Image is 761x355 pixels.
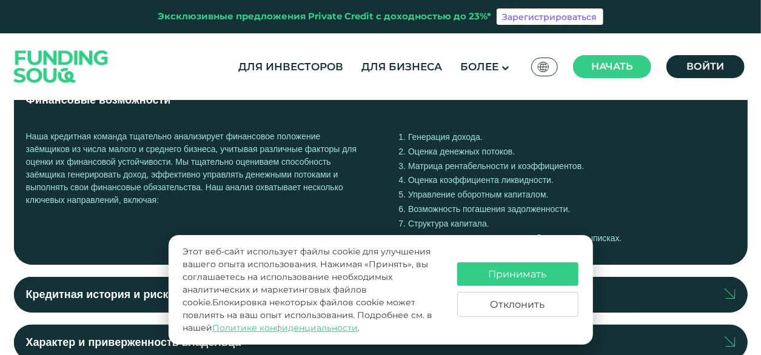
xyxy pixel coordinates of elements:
button: Отклонить [457,292,578,317]
font: Для бизнеса [361,61,442,73]
font: Структура капитала. [408,219,489,228]
button: Принимать [457,262,578,286]
font: Наша кредитная команда тщательно анализирует финансовое положение заёмщиков из числа малого и сре... [26,131,357,205]
font: Подробнее см. в нашей [183,310,432,333]
font: Возможность погашения задолженности. [408,204,571,214]
font: Оценка денежных потоков. [408,147,515,156]
font: . [358,322,360,333]
font: Зарегистрироваться [503,12,597,22]
a: Для инвесторов [235,57,346,77]
font: Генерация дохода. [408,132,483,142]
font: Отклонить [491,299,545,310]
font: Оценка коэффициента ликвидности. [408,175,554,185]
img: Логотип [2,36,121,98]
font: Войти [686,61,724,72]
img: стрелка вправо [725,336,735,347]
font: Начать [591,61,632,72]
a: Для бизнеса [358,57,445,77]
font: Управление оборотным капиталом. [408,190,549,199]
img: Флаг ЮАР [538,62,549,72]
font: Эксклюзивные предложения Private Credit с доходностью до 23%* [158,10,492,22]
font: Блокировка некоторых файлов cookie может повлиять на ваш опыт использования. [183,297,415,320]
font: Этот веб-сайт использует файлы cookie для улучшения вашего опыта использования. Нажимая «Принять»... [183,246,431,308]
font: Отражение наличных средств в банковских выписках. [408,233,622,243]
font: Матрица рентабельности и коэффициентов. [408,161,584,171]
a: Зарегистрироваться [497,8,603,25]
a: Войти [666,55,745,78]
font: Более [460,61,498,73]
font: Финансовые возможности [26,94,171,106]
font: Для инвесторов [238,61,343,73]
font: Принимать [489,268,547,280]
font: Характер и приверженность владельца [26,336,241,348]
a: Политике конфиденциальности [212,322,358,333]
img: стрелка вправо [725,288,735,299]
font: Кредитная история и риск [26,288,169,300]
